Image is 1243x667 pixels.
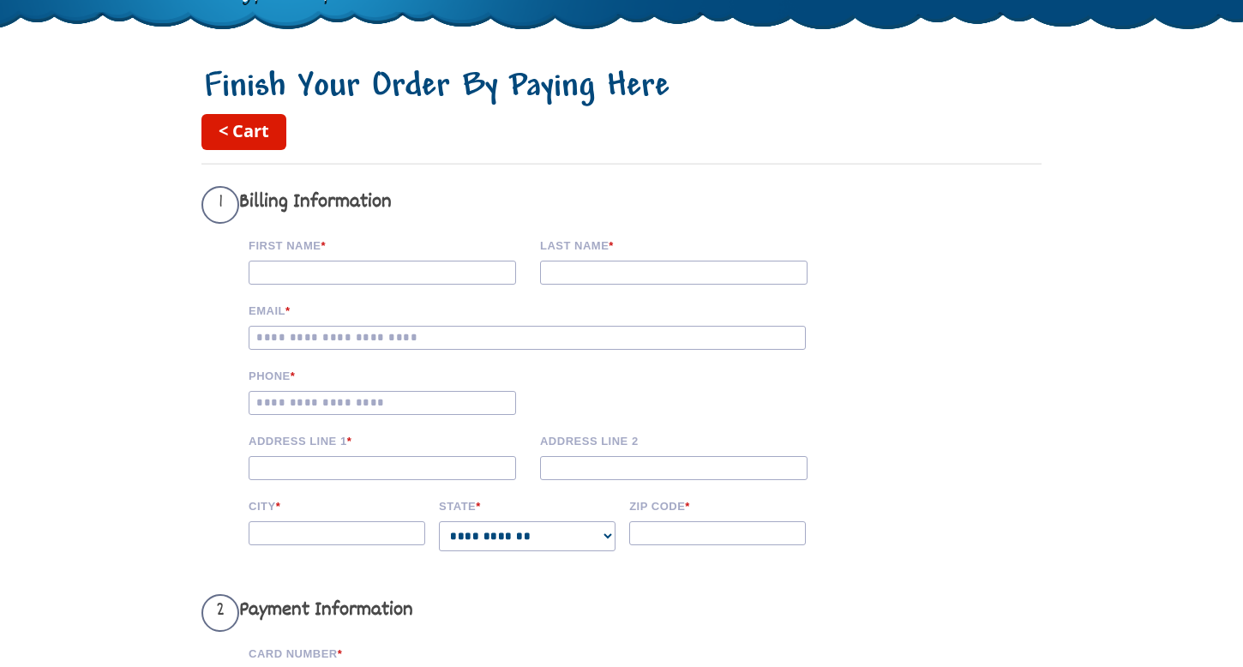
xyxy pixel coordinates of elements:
h3: Billing Information [201,186,832,224]
label: Card Number [249,645,832,660]
label: State [439,497,617,513]
label: Address Line 2 [540,432,820,448]
label: Zip code [629,497,808,513]
label: First Name [249,237,528,252]
label: Phone [249,367,528,382]
label: Address Line 1 [249,432,528,448]
h3: Payment Information [201,594,832,632]
span: 2 [201,594,239,632]
a: < Cart [201,114,286,150]
label: Last name [540,237,820,252]
h1: Finish Your Order By Paying Here [201,68,1042,107]
span: 1 [201,186,239,224]
label: Email [249,302,832,317]
label: City [249,497,427,513]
